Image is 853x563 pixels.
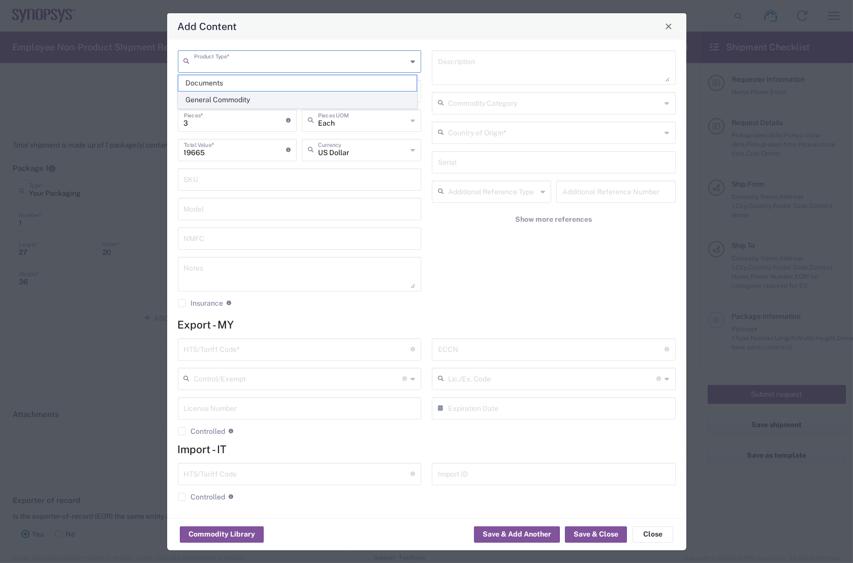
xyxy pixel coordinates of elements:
[178,493,226,501] label: Controlled
[180,526,264,543] button: Commodity Library
[633,526,673,543] button: Close
[178,427,226,435] label: Controlled
[565,526,627,543] button: Save & Close
[474,526,560,543] button: Save & Add Another
[178,318,676,331] h4: Export - MY
[178,299,224,307] label: Insurance
[178,75,417,91] span: Documents
[177,19,237,34] h4: Add Content
[661,19,676,34] button: Close
[515,215,592,224] span: Show more references
[178,92,417,108] span: General Commodity
[178,443,676,456] h4: Import - IT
